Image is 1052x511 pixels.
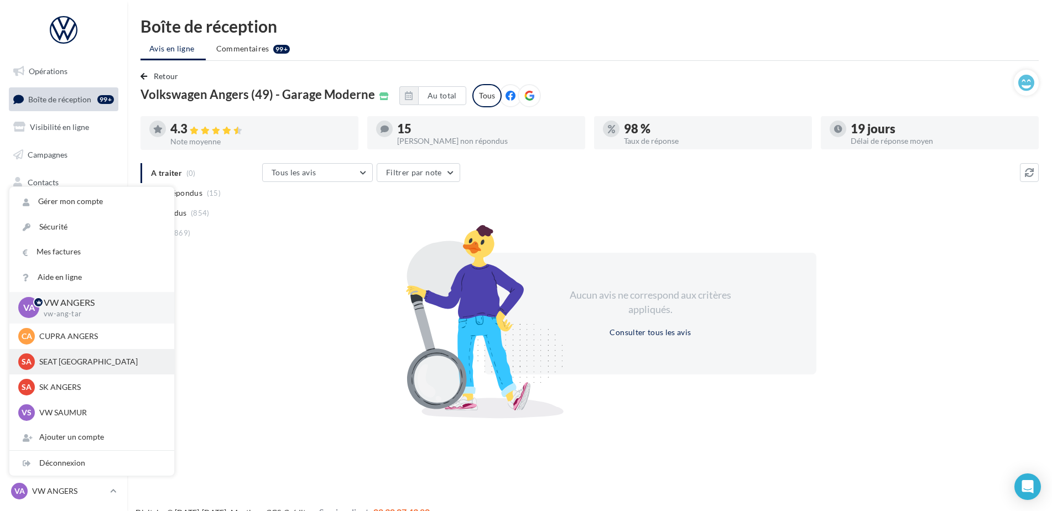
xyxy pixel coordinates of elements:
[140,88,375,101] span: Volkswagen Angers (49) - Garage Moderne
[7,226,121,249] a: Calendrier
[32,486,106,497] p: VW ANGERS
[9,425,174,450] div: Ajouter un compte
[39,331,161,342] p: CUPRA ANGERS
[7,171,121,194] a: Contacts
[23,301,35,314] span: VA
[170,123,350,135] div: 4.3
[22,407,32,418] span: VS
[29,66,67,76] span: Opérations
[22,382,32,393] span: SA
[39,356,161,367] p: SEAT [GEOGRAPHIC_DATA]
[97,95,114,104] div: 99+
[624,137,803,145] div: Taux de réponse
[1014,473,1041,500] div: Open Intercom Messenger
[7,290,121,322] a: Campagnes DataOnDemand
[472,84,502,107] div: Tous
[7,198,121,221] a: Médiathèque
[9,239,174,264] a: Mes factures
[22,331,32,342] span: CA
[9,451,174,476] div: Déconnexion
[605,326,695,339] button: Consulter tous les avis
[555,288,746,316] div: Aucun avis ne correspond aux critères appliqués.
[9,481,118,502] a: VA VW ANGERS
[7,116,121,139] a: Visibilité en ligne
[7,87,121,111] a: Boîte de réception99+
[272,168,316,177] span: Tous les avis
[851,137,1030,145] div: Délai de réponse moyen
[9,215,174,239] a: Sécurité
[624,123,803,135] div: 98 %
[418,86,466,105] button: Au total
[851,123,1030,135] div: 19 jours
[207,189,221,197] span: (15)
[140,70,183,83] button: Retour
[7,253,121,286] a: PLV et print personnalisable
[9,189,174,214] a: Gérer mon compte
[44,309,157,319] p: vw-ang-tar
[216,43,269,54] span: Commentaires
[399,86,466,105] button: Au total
[28,94,91,103] span: Boîte de réception
[397,123,576,135] div: 15
[28,150,67,159] span: Campagnes
[44,296,157,309] p: VW ANGERS
[140,18,1039,34] div: Boîte de réception
[28,177,59,186] span: Contacts
[39,382,161,393] p: SK ANGERS
[22,356,32,367] span: SA
[170,138,350,145] div: Note moyenne
[39,407,161,418] p: VW SAUMUR
[30,122,89,132] span: Visibilité en ligne
[191,208,210,217] span: (854)
[14,486,25,497] span: VA
[151,187,202,199] span: Non répondus
[377,163,460,182] button: Filtrer par note
[262,163,373,182] button: Tous les avis
[397,137,576,145] div: [PERSON_NAME] non répondus
[7,60,121,83] a: Opérations
[7,143,121,166] a: Campagnes
[9,265,174,290] a: Aide en ligne
[273,45,290,54] div: 99+
[154,71,179,81] span: Retour
[172,228,191,237] span: (869)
